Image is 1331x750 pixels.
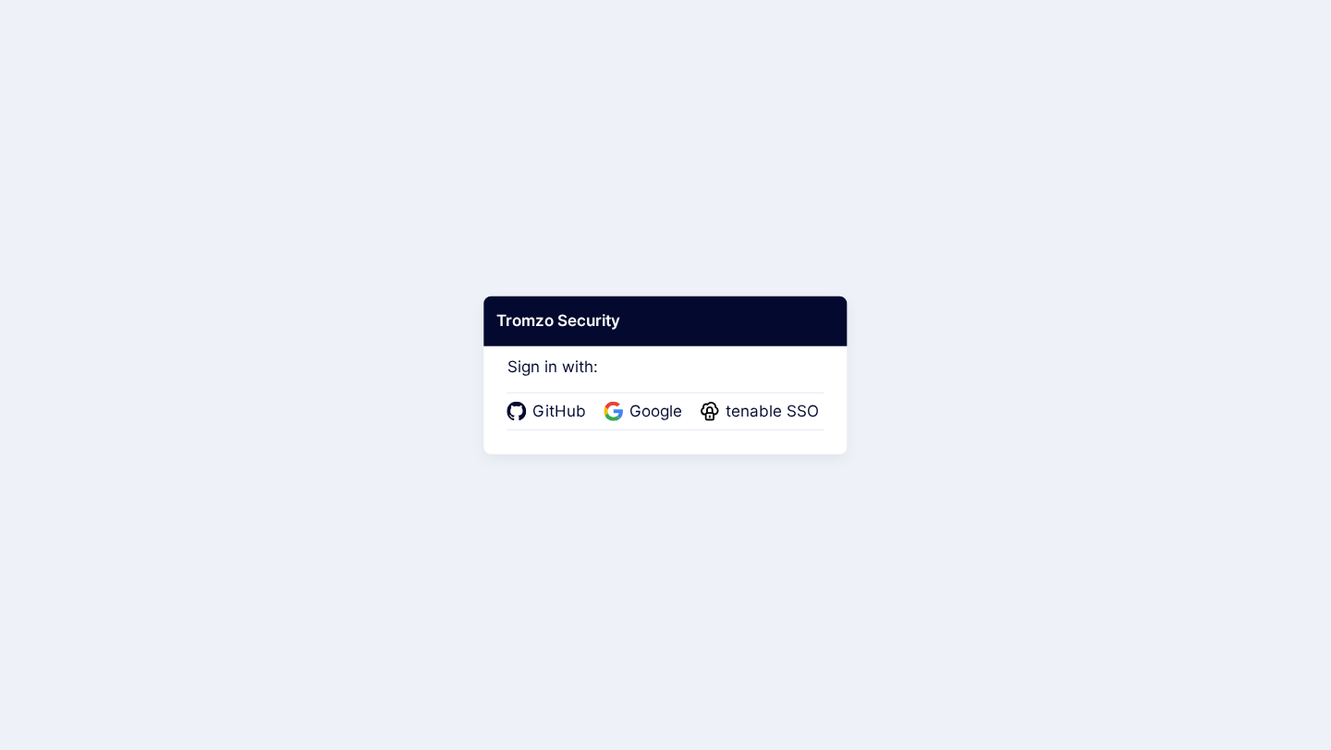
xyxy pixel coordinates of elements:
[604,400,688,424] a: Google
[527,400,592,424] span: GitHub
[483,296,847,346] div: Tromzo Security
[507,333,824,430] div: Sign in with:
[701,400,824,424] a: tenable SSO
[720,400,824,424] span: tenable SSO
[507,400,592,424] a: GitHub
[624,400,688,424] span: Google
